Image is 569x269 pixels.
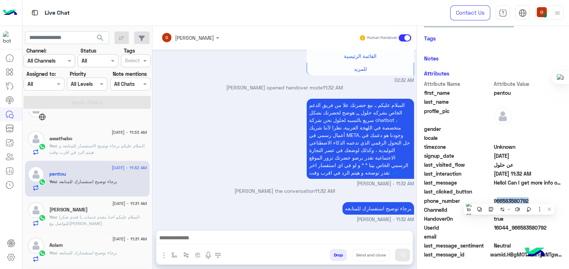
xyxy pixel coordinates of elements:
[160,251,168,260] img: send attachment
[494,143,562,151] span: Unknown
[28,166,44,182] img: defaultAdmin.png
[424,161,492,168] span: last_visited_flow
[494,215,562,222] span: true
[424,233,492,240] span: email
[155,187,414,195] p: [PERSON_NAME] the conversation
[424,206,492,214] span: ChannelId
[424,107,492,124] span: profile_pic
[70,70,86,78] label: Priority
[494,89,562,97] span: pentou
[112,200,147,207] span: [DATE] - 11:31 AM
[112,165,147,171] span: [DATE] - 11:32 AM
[39,113,46,121] img: WebChat
[494,233,562,240] span: null
[57,179,117,184] span: برجاء توضيح استفسارك للمتابعه
[3,31,16,44] img: 114004088273201
[424,224,492,231] span: UserId
[28,131,44,147] img: defaultAdmin.png
[424,251,489,258] span: last_message_id
[537,7,547,17] img: userImage
[367,35,397,41] small: Human Handover
[499,9,507,17] img: tab
[49,136,72,142] h5: awathabo
[494,80,562,88] span: Attribute Value
[424,242,492,249] span: last_message_sentiment
[315,188,335,194] span: 11:32 AM
[28,202,44,218] img: defaultAdmin.png
[424,188,492,195] span: last_clicked_button
[357,181,414,187] span: [PERSON_NAME] - 11:32 AM
[39,214,46,221] img: WhatsApp
[494,170,562,177] span: 2025-09-02T08:32:20.194Z
[424,80,492,88] span: Attribute Name
[49,242,63,248] h5: Aslam
[24,96,151,109] button: Apply Filters
[155,84,414,91] p: [PERSON_NAME] opened handover mode
[183,252,189,258] img: Trigger scenario
[494,161,562,168] span: عن حلول
[424,98,492,106] span: last_name
[28,238,44,254] img: defaultAdmin.png
[124,57,140,66] div: Select
[171,252,177,258] img: select flow
[180,249,192,261] button: Trigger scenario
[344,53,376,59] span: القائمة الرئيسية
[494,125,562,133] span: null
[494,179,562,186] span: Hello! Can I get more info on this?
[390,170,403,176] a: [URL]
[424,134,492,142] span: locale
[30,8,39,17] img: tab
[309,102,410,176] span: السلام عليكم .. مع حضرتك علا من فريق الدعم الخاص بشركه حلول ,,, هوضح لحضرتك بشكل سريع بالنسبه لحل...
[424,170,492,177] span: last_interaction
[490,251,562,258] span: wamid.HBgMOTY2NTgzNTgwNzkyFQIAEhggQTBENzg5QTM2N0IzQ0FBOEY0MUFEQzI5MDY2MUU1MzEA
[494,188,562,195] span: null
[424,179,492,186] span: last_message
[354,66,367,72] span: للمزيد
[26,70,56,78] label: Assigned to:
[39,178,46,186] img: WhatsApp
[45,8,70,18] p: Live Chat
[57,250,117,255] span: برجاء توضيح استفسارك للمتابعه
[342,202,414,215] p: 2/9/2025, 11:32 AM
[92,31,109,47] button: search
[195,252,201,258] img: create order
[494,134,562,142] span: null
[81,47,96,54] label: Status
[96,34,104,42] span: search
[124,47,135,54] label: Tags
[323,84,343,91] span: 11:32 AM
[49,207,88,213] h5: راتب الهاشمي
[494,107,512,125] img: defaultAdmin.png
[330,249,347,261] button: Drop
[424,125,492,133] span: gender
[522,240,548,265] img: hulul-logo.png
[357,216,414,223] span: [PERSON_NAME] - 11:32 AM
[394,77,414,84] span: 02:32 AM
[424,152,492,160] span: signup_date
[424,215,492,222] span: HandoverOn
[424,35,562,41] h6: Tags
[424,55,439,62] h6: Notes
[494,224,562,231] span: 16044_966583580792
[204,251,213,260] img: send voice note
[494,197,562,205] span: 966583580792
[496,5,510,20] a: tab
[39,250,46,257] img: WhatsApp
[399,251,406,259] img: send message
[494,152,562,160] span: 2025-09-01T23:32:15.894Z
[424,143,492,151] span: timezone
[450,5,490,20] a: Contact Us
[113,70,147,78] label: Note mentions
[307,99,414,179] p: 2/9/2025, 11:32 AM
[49,171,66,177] h5: pentou
[494,242,562,249] span: 0
[424,89,492,97] span: first_name
[49,143,57,148] span: You
[26,47,47,54] label: Channel:
[49,179,57,184] span: You
[49,143,145,155] span: السلام عليكم برجاء توضيح الاستفسار للمتابعه و هيتم الرد في اقرب وقت
[352,249,390,261] button: Send and close
[553,9,562,18] img: profile
[424,197,492,205] span: phone_number
[424,70,449,77] h6: Attributes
